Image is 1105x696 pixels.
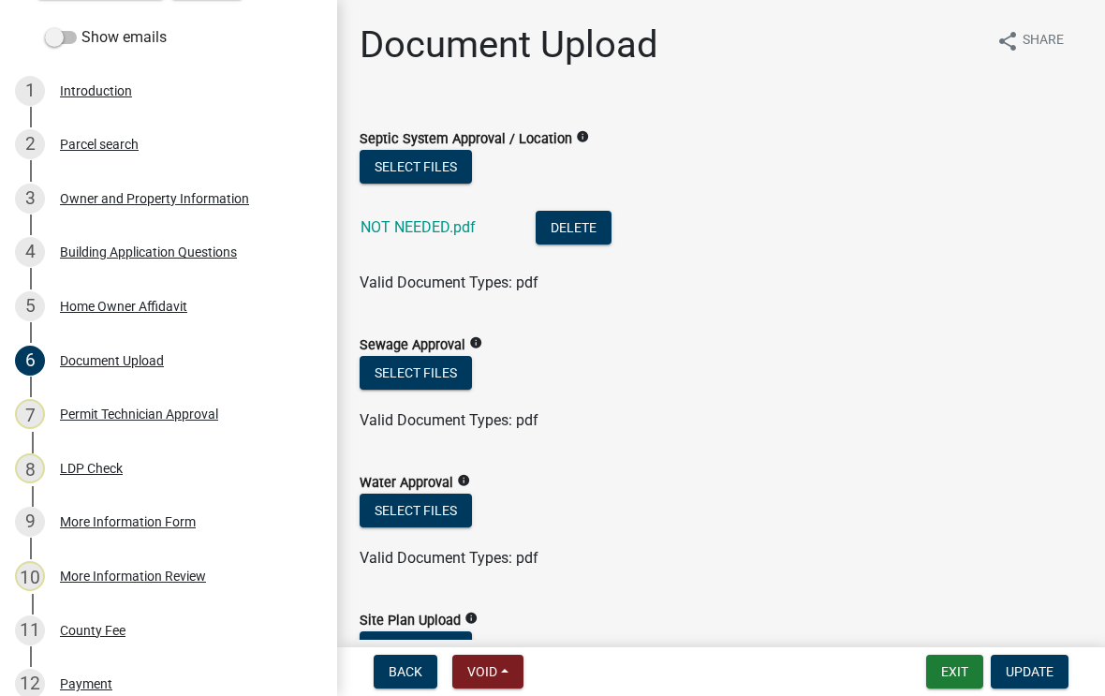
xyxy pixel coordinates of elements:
[15,615,45,645] div: 11
[360,339,465,352] label: Sewage Approval
[60,570,206,583] div: More Information Review
[536,220,611,238] wm-modal-confirm: Delete Document
[360,615,461,628] label: Site Plan Upload
[360,133,572,146] label: Septic System Approval / Location
[360,477,453,490] label: Water Approval
[45,26,167,49] label: Show emails
[464,612,478,625] i: info
[467,664,497,679] span: Void
[60,300,187,313] div: Home Owner Affidavit
[996,30,1019,52] i: share
[536,211,611,244] button: Delete
[360,411,538,429] span: Valid Document Types: pdf
[15,184,45,214] div: 3
[360,631,472,665] button: Select files
[15,237,45,267] div: 4
[991,655,1068,689] button: Update
[360,494,472,527] button: Select files
[374,655,437,689] button: Back
[60,462,123,475] div: LDP Check
[360,274,538,291] span: Valid Document Types: pdf
[360,356,472,390] button: Select files
[469,336,482,349] i: info
[926,655,983,689] button: Exit
[360,549,538,567] span: Valid Document Types: pdf
[15,399,45,429] div: 7
[981,22,1079,59] button: shareShare
[457,474,470,487] i: info
[1006,664,1053,679] span: Update
[60,624,125,637] div: County Fee
[60,407,218,421] div: Permit Technician Approval
[360,150,472,184] button: Select files
[60,245,237,259] div: Building Application Questions
[452,655,523,689] button: Void
[389,664,422,679] span: Back
[576,130,589,143] i: info
[15,507,45,537] div: 9
[361,218,476,236] a: NOT NEEDED.pdf
[60,192,249,205] div: Owner and Property Information
[15,561,45,591] div: 10
[15,453,45,483] div: 8
[15,291,45,321] div: 5
[15,76,45,106] div: 1
[60,677,112,690] div: Payment
[60,138,139,151] div: Parcel search
[60,84,132,97] div: Introduction
[15,129,45,159] div: 2
[15,346,45,376] div: 6
[1023,30,1064,52] span: Share
[360,22,658,67] h1: Document Upload
[60,354,164,367] div: Document Upload
[60,515,196,528] div: More Information Form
